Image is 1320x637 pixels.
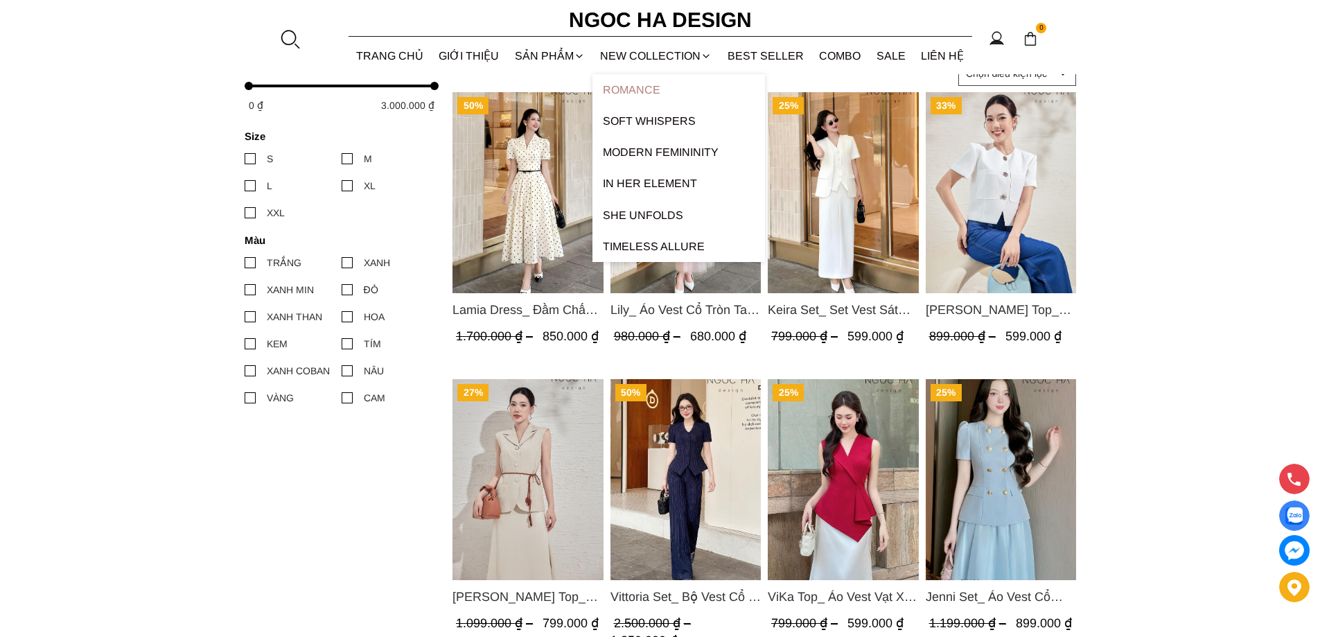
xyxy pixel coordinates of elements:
[925,587,1076,607] a: Link to Jenni Set_ Áo Vest Cổ Tròn Đính Cúc, Chân Váy Tơ Màu Xanh A1051+CV132
[925,300,1076,320] span: [PERSON_NAME] Top_ Áo Vest Cổ Tròn Dáng Suông Lửng A1079
[869,37,914,74] a: SALE
[507,37,593,74] div: SẢN PHẨM
[913,37,972,74] a: LIÊN HỆ
[847,616,904,630] span: 599.000 ₫
[452,300,604,320] span: Lamia Dress_ Đầm Chấm Bi Cổ Vest Màu Kem D1003
[689,330,746,344] span: 680.000 ₫
[610,379,761,580] a: Product image - Vittoria Set_ Bộ Vest Cổ V Quần Suông Kẻ Sọc BQ013
[768,92,919,293] a: Product image - Keira Set_ Set Vest Sát Nách Kết Hợp Chân Váy Bút Chì Mix Áo Khoác BJ141+ A1083
[811,37,869,74] a: Combo
[925,587,1076,607] span: Jenni Set_ Áo Vest Cổ Tròn Đính Cúc, Chân Váy Tơ Màu Xanh A1051+CV132
[610,379,761,580] img: Vittoria Set_ Bộ Vest Cổ V Quần Suông Kẻ Sọc BQ013
[610,587,761,607] span: Vittoria Set_ Bộ Vest Cổ V Quần Suông Kẻ Sọc BQ013
[592,168,765,199] a: In Her Element
[720,37,812,74] a: BEST SELLER
[456,616,536,630] span: 1.099.000 ₫
[592,74,765,105] a: ROMANCE
[592,105,765,137] a: Soft Whispers
[364,363,384,378] div: NÂU
[925,379,1076,580] a: Product image - Jenni Set_ Áo Vest Cổ Tròn Đính Cúc, Chân Váy Tơ Màu Xanh A1051+CV132
[267,282,314,297] div: XANH MIN
[847,330,904,344] span: 599.000 ₫
[452,587,604,607] span: [PERSON_NAME] Top_ Áo Vest Linen Dáng Suông A1074
[768,379,919,580] img: ViKa Top_ Áo Vest Vạt Xếp Chéo màu Đỏ A1053
[768,300,919,320] a: Link to Keira Set_ Set Vest Sát Nách Kết Hợp Chân Váy Bút Chì Mix Áo Khoác BJ141+ A1083
[592,37,720,74] a: NEW COLLECTION
[613,330,683,344] span: 980.000 ₫
[768,92,919,293] img: Keira Set_ Set Vest Sát Nách Kết Hợp Chân Váy Bút Chì Mix Áo Khoác BJ141+ A1083
[613,616,694,630] span: 2.500.000 ₫
[452,379,604,580] img: Audrey Top_ Áo Vest Linen Dáng Suông A1074
[267,309,322,324] div: XANH THAN
[452,300,604,320] a: Link to Lamia Dress_ Đầm Chấm Bi Cổ Vest Màu Kem D1003
[543,330,599,344] span: 850.000 ₫
[768,379,919,580] a: Product image - ViKa Top_ Áo Vest Vạt Xếp Chéo màu Đỏ A1053
[768,587,919,607] a: Link to ViKa Top_ Áo Vest Vạt Xếp Chéo màu Đỏ A1053
[1279,535,1310,566] a: messenger
[768,587,919,607] span: ViKa Top_ Áo Vest Vạt Xếp Chéo màu Đỏ A1053
[267,178,272,193] div: L
[249,100,263,111] span: 0 ₫
[364,255,390,270] div: XANH
[349,37,432,74] a: TRANG CHỦ
[1279,500,1310,531] a: Display image
[364,336,381,351] div: TÍM
[245,234,430,246] h4: Màu
[364,282,378,297] div: ĐỎ
[452,587,604,607] a: Link to Audrey Top_ Áo Vest Linen Dáng Suông A1074
[592,137,765,168] a: Modern Femininity
[929,616,1009,630] span: 1.199.000 ₫
[452,379,604,580] a: Product image - Audrey Top_ Áo Vest Linen Dáng Suông A1074
[1023,31,1038,46] img: img-CART-ICON-ksit0nf1
[364,151,372,166] div: M
[267,363,330,378] div: XANH COBAN
[925,300,1076,320] a: Link to Laura Top_ Áo Vest Cổ Tròn Dáng Suông Lửng A1079
[1005,330,1061,344] span: 599.000 ₫
[245,130,430,142] h4: Size
[267,336,288,351] div: KEM
[1036,23,1047,34] span: 0
[1015,616,1071,630] span: 899.000 ₫
[431,37,507,74] a: GIỚI THIỆU
[267,390,294,405] div: VÀNG
[771,330,841,344] span: 799.000 ₫
[456,330,536,344] span: 1.700.000 ₫
[925,92,1076,293] img: Laura Top_ Áo Vest Cổ Tròn Dáng Suông Lửng A1079
[452,92,604,293] a: Product image - Lamia Dress_ Đầm Chấm Bi Cổ Vest Màu Kem D1003
[768,300,919,320] span: Keira Set_ Set Vest Sát Nách Kết Hợp Chân Váy Bút Chì Mix Áo Khoác BJ141+ A1083
[771,616,841,630] span: 799.000 ₫
[267,255,301,270] div: TRẮNG
[592,200,765,231] a: SHE UNFOLDS
[929,330,998,344] span: 899.000 ₫
[592,231,765,262] a: Timeless Allure
[364,178,376,193] div: XL
[267,151,273,166] div: S
[1285,507,1303,525] img: Display image
[543,616,599,630] span: 799.000 ₫
[610,300,761,320] span: Lily_ Áo Vest Cổ Tròn Tay Lừng Mix Chân Váy Lưới Màu Hồng A1082+CV140
[267,205,285,220] div: XXL
[452,92,604,293] img: Lamia Dress_ Đầm Chấm Bi Cổ Vest Màu Kem D1003
[610,300,761,320] a: Link to Lily_ Áo Vest Cổ Tròn Tay Lừng Mix Chân Váy Lưới Màu Hồng A1082+CV140
[364,390,385,405] div: CAM
[925,379,1076,580] img: Jenni Set_ Áo Vest Cổ Tròn Đính Cúc, Chân Váy Tơ Màu Xanh A1051+CV132
[556,3,764,37] a: Ngoc Ha Design
[925,92,1076,293] a: Product image - Laura Top_ Áo Vest Cổ Tròn Dáng Suông Lửng A1079
[610,587,761,607] a: Link to Vittoria Set_ Bộ Vest Cổ V Quần Suông Kẻ Sọc BQ013
[381,100,434,111] span: 3.000.000 ₫
[364,309,385,324] div: HOA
